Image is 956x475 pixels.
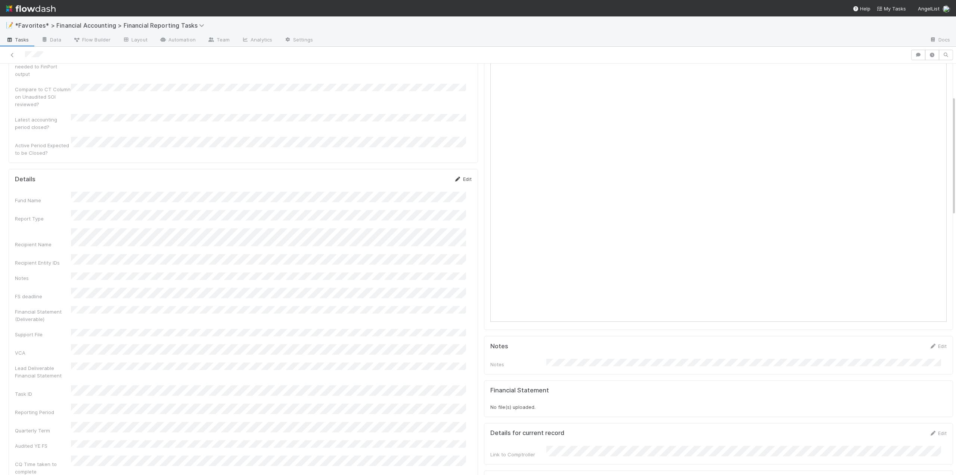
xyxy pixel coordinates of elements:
div: Manual changes needed to FinPort output [15,55,71,78]
div: Help [853,5,870,12]
div: No file(s) uploaded. [490,387,947,411]
h5: Details [15,176,35,183]
div: Link to Comptroller [490,451,546,458]
a: Settings [278,34,319,46]
a: Layout [117,34,153,46]
div: Latest accounting period closed? [15,116,71,131]
div: Lead Deliverable Financial Statement [15,364,71,379]
h5: Details for current record [490,429,564,437]
a: Docs [924,34,956,46]
img: logo-inverted-e16ddd16eac7371096b0.svg [6,2,56,15]
a: Flow Builder [67,34,117,46]
div: Active Period Expected to be Closed? [15,142,71,157]
div: Report Type [15,215,71,222]
a: Edit [454,176,472,182]
a: Automation [153,34,202,46]
div: Task ID [15,390,71,398]
div: Recipient Name [15,241,71,248]
a: Edit [929,343,947,349]
span: My Tasks [876,6,906,12]
img: avatar_705f3a58-2659-4f93-91ad-7a5be837418b.png [943,5,950,13]
a: Analytics [236,34,278,46]
div: Audited YE FS [15,442,71,450]
div: Quarterly Term [15,427,71,434]
a: My Tasks [876,5,906,12]
span: *Favorites* > Financial Accounting > Financial Reporting Tasks [15,22,208,29]
a: Edit [929,430,947,436]
a: Data [35,34,67,46]
div: Reporting Period [15,408,71,416]
a: Team [202,34,236,46]
div: Notes [15,274,71,282]
span: AngelList [918,6,940,12]
div: VCA [15,349,71,357]
span: Flow Builder [73,36,111,43]
h5: Notes [490,343,508,350]
div: Notes [490,361,546,368]
div: Fund Name [15,197,71,204]
div: Compare to CT Column on Unaudited SOI reviewed? [15,86,71,108]
div: Financial Statement (Deliverable) [15,308,71,323]
span: 📝 [6,22,13,28]
div: Recipient Entity IDs [15,259,71,266]
div: Support File [15,331,71,338]
h5: Financial Statement [490,387,549,394]
div: FS deadline [15,293,71,300]
span: Tasks [6,36,29,43]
